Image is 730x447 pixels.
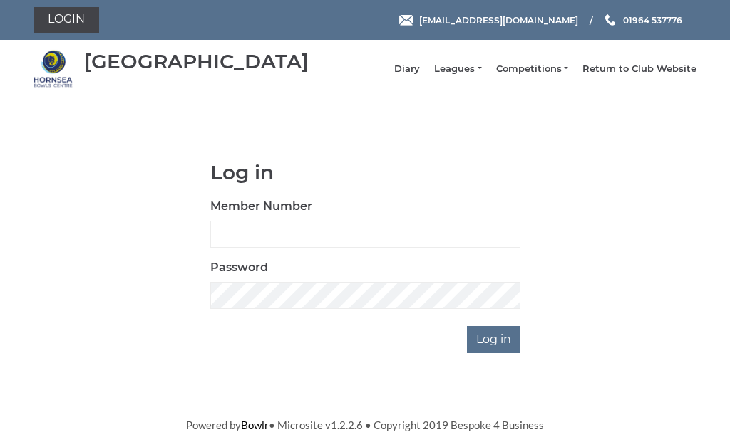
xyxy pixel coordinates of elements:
img: Phone us [605,14,615,26]
a: Phone us 01964 537776 [603,14,682,27]
a: Bowlr [241,419,269,431]
span: 01964 537776 [623,14,682,25]
input: Log in [467,326,520,353]
img: Hornsea Bowls Centre [34,49,73,88]
label: Member Number [210,198,312,215]
a: Return to Club Website [582,63,696,75]
label: Password [210,259,268,276]
img: Email [399,15,413,26]
a: Email [EMAIL_ADDRESS][DOMAIN_NAME] [399,14,578,27]
a: Leagues [434,63,481,75]
a: Login [34,7,99,33]
span: [EMAIL_ADDRESS][DOMAIN_NAME] [419,14,578,25]
h1: Log in [210,162,520,184]
a: Competitions [496,63,568,75]
span: Powered by • Microsite v1.2.2.6 • Copyright 2019 Bespoke 4 Business [186,419,544,431]
div: [GEOGRAPHIC_DATA] [84,51,309,73]
a: Diary [394,63,420,75]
